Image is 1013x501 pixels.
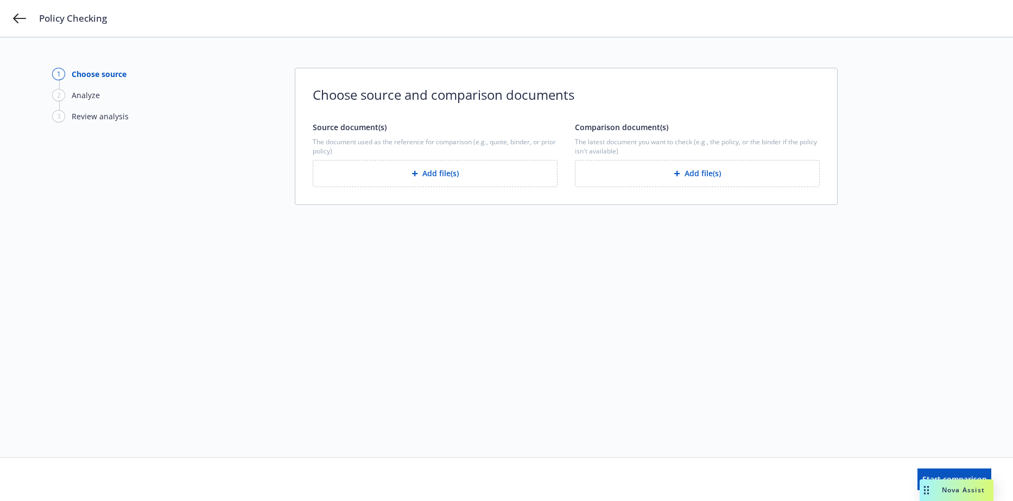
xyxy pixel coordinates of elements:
button: Nova Assist [920,479,993,501]
div: Review analysis [72,111,129,122]
span: Policy Checking [39,12,107,25]
span: Choose source and comparison documents [313,86,820,104]
div: Drag to move [920,479,933,501]
span: Source document(s) [313,122,387,132]
div: 1 [52,68,65,80]
span: The latest document you want to check (e.g., the policy, or the binder if the policy isn't availa... [575,137,820,156]
div: Analyze [72,89,100,101]
div: Choose source [72,68,126,80]
button: Start comparison [917,468,991,490]
button: Add file(s) [575,160,820,187]
span: Start comparison [922,474,987,484]
span: Nova Assist [942,485,985,494]
div: 2 [52,89,65,101]
div: 3 [52,110,65,123]
span: The document used as the reference for comparison (e.g., quote, binder, or prior policy) [313,137,558,156]
button: Add file(s) [313,160,558,187]
span: Comparison document(s) [575,122,668,132]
